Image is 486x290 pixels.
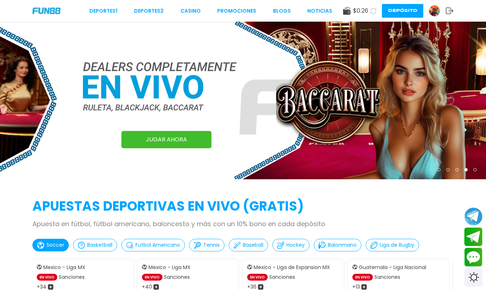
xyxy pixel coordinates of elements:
button: Futbol Americano [121,239,185,251]
button: Hockey [272,239,309,251]
p: Tennis [203,241,220,249]
p: Futbol Americano [135,241,180,249]
a: Avatar [429,5,446,17]
p: EN VIVO [37,274,57,281]
button: Tennis [189,239,224,251]
p: Balonmano [328,241,357,249]
a: Deportes1 [89,7,117,15]
p: Sanciones [164,273,190,281]
p: Soccer [46,241,64,249]
p: Mexico - Liga MX [148,264,191,271]
a: CASINO [180,7,201,15]
p: Hockey [286,241,305,249]
p: EN VIVO [247,274,268,281]
img: Company Logo [32,8,61,14]
button: Join telegram channel [464,207,482,226]
p: Sanciones [59,273,85,281]
h2: APUESTAS DEPORTIVAS EN VIVO (gratis) [32,197,454,216]
p: EN VIVO [352,274,373,281]
p: Apuesta en fútbol, fútbol americano, baloncesto y más con un 10% bono en cada depósito [32,219,454,229]
button: Depósito [382,4,423,18]
button: Join telegram [464,228,482,246]
img: Avatar [429,5,440,16]
p: Sanciones [374,273,400,281]
a: Deportes2 [134,7,164,15]
p: Mexico - Liga de Expansion MX [254,264,330,271]
p: Basketball [87,241,112,249]
a: Promociones [217,7,256,15]
button: Basketball [73,239,117,251]
a: BLOGS [273,7,291,15]
div: Switch theme [464,268,482,286]
p: Guatemala - Liga Nacional [359,264,426,271]
button: Soccer [32,239,69,251]
p: Mexico - Liga MX [43,264,85,271]
span: $ 0.26 [353,6,368,15]
p: EN VIVO [142,274,162,281]
button: Baseball [229,239,268,251]
p: Baseball [243,241,263,249]
button: Liga de Rugby [366,239,419,251]
button: Balonmano [314,239,361,251]
a: NOTICIAS [307,7,332,15]
p: Liga de Rugby [380,241,414,249]
p: Sanciones [269,273,295,281]
button: Contact customer service [464,248,482,267]
a: JUGAR AHORA [121,131,211,148]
